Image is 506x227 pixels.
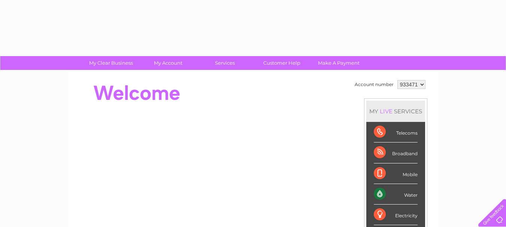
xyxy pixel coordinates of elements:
a: My Clear Business [80,56,142,70]
div: Broadband [374,142,418,163]
div: Telecoms [374,122,418,142]
a: Services [194,56,256,70]
a: Customer Help [251,56,313,70]
td: Account number [353,78,396,91]
a: My Account [137,56,199,70]
div: Water [374,184,418,205]
div: LIVE [378,108,394,115]
a: Make A Payment [308,56,370,70]
div: Electricity [374,205,418,225]
div: Mobile [374,163,418,184]
div: MY SERVICES [366,101,425,122]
